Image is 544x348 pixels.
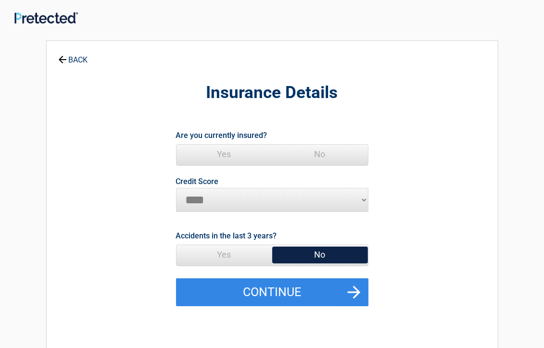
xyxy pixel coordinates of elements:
label: Credit Score [176,178,219,186]
button: Continue [176,278,368,306]
span: Yes [177,245,272,264]
span: No [272,145,368,164]
img: Main Logo [14,12,78,24]
span: No [272,245,368,264]
label: Accidents in the last 3 years? [176,229,277,242]
a: BACK [56,47,90,64]
h2: Insurance Details [100,82,445,104]
span: Yes [177,145,272,164]
label: Are you currently insured? [176,129,267,142]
